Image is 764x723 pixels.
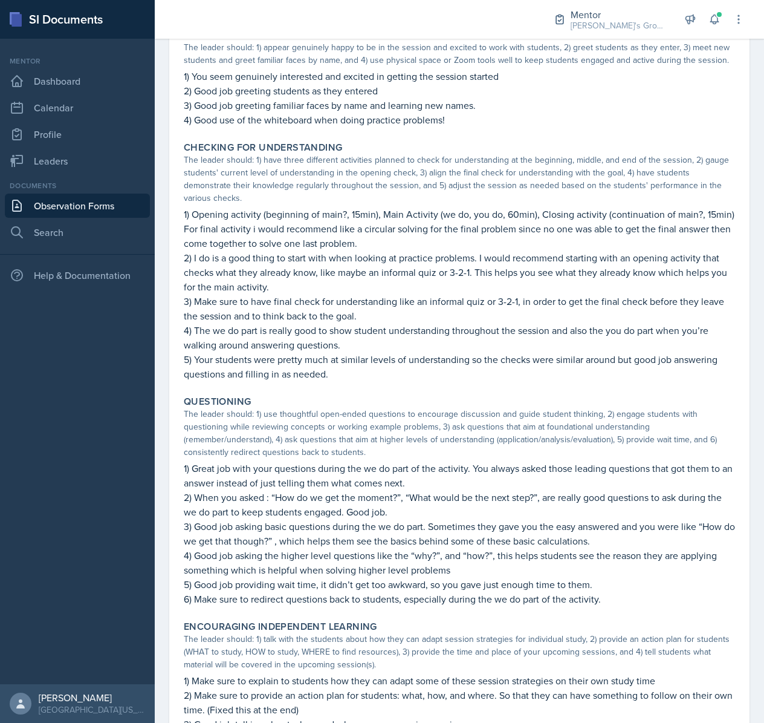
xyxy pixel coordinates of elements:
[5,263,150,287] div: Help & Documentation
[184,673,735,688] p: 1) Make sure to explain to students how they can adapt some of these session strategies on their ...
[184,41,735,67] div: The leader should: 1) appear genuinely happy to be in the session and excited to work with studen...
[5,96,150,120] a: Calendar
[184,69,735,83] p: 1) You seem genuinely interested and excited in getting the session started
[184,519,735,548] p: 3) Good job asking basic questions during the we do part. Sometimes they gave you the easy answer...
[184,113,735,127] p: 4) Good use of the whiteboard when doing practice problems!
[184,688,735,717] p: 2) Make sure to provide an action plan for students: what, how, and where. So that they can have ...
[184,98,735,113] p: 3) Good job greeting familiar faces by name and learning new names.
[184,408,735,459] div: The leader should: 1) use thoughtful open-ended questions to encourage discussion and guide stude...
[184,633,735,671] div: The leader should: 1) talk with the students about how they can adapt session strategies for indi...
[184,461,735,490] p: 1) Great job with your questions during the we do part of the activity. You always asked those le...
[184,577,735,592] p: 5) Good job providing wait time, it didn’t get too awkward, so you gave just enough time to them.
[184,323,735,352] p: 4) The we do part is really good to show student understanding throughout the session and also th...
[5,149,150,173] a: Leaders
[571,19,667,32] div: [PERSON_NAME]'s Group / Fall 2025
[184,396,251,408] label: Questioning
[184,294,735,323] p: 3) Make sure to have final check for understanding like an informal quiz or 3-2-1, in order to ge...
[184,154,735,204] div: The leader should: 1) have three different activities planned to check for understanding at the b...
[5,180,150,191] div: Documents
[184,142,342,154] label: Checking for Understanding
[39,704,145,716] div: [GEOGRAPHIC_DATA][US_STATE] in [GEOGRAPHIC_DATA]
[5,194,150,218] a: Observation Forms
[5,56,150,67] div: Mentor
[184,621,377,633] label: Encouraging Independent Learning
[5,69,150,93] a: Dashboard
[184,83,735,98] p: 2) Good job greeting students as they entered
[571,7,667,22] div: Mentor
[184,592,735,606] p: 6) Make sure to redirect questions back to students, especially during the we do part of the acti...
[5,220,150,244] a: Search
[184,207,735,250] p: 1) Opening activity (beginning of main?, 15min), Main Activity (we do, you do, 60min), Closing ac...
[5,122,150,146] a: Profile
[184,548,735,577] p: 4) Good job asking the higher level questions like the “why?”, and “how?”, this helps students se...
[39,692,145,704] div: [PERSON_NAME]
[184,352,735,381] p: 5) Your students were pretty much at similar levels of understanding so the checks were similar a...
[184,250,735,294] p: 2) I do is a good thing to start with when looking at practice problems. I would recommend starti...
[184,490,735,519] p: 2) When you asked : “How do we get the moment?”, “What would be the next step?”, are really good ...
